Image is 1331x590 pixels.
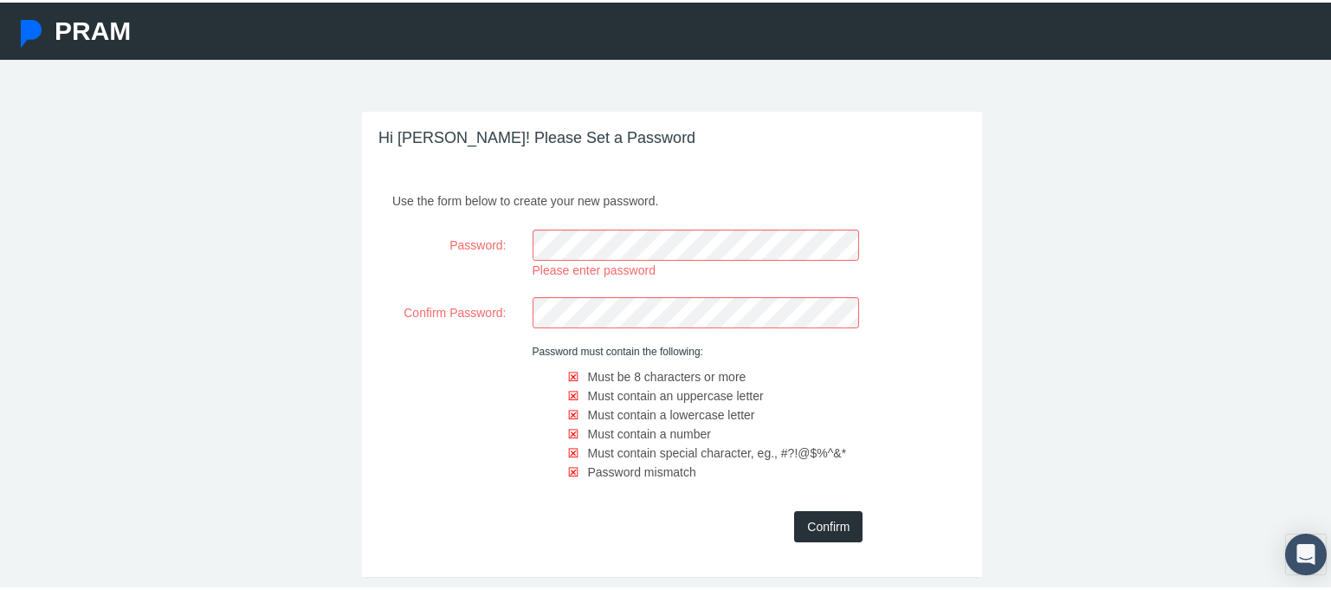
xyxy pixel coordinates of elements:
[588,463,696,477] span: Password mismatch
[55,14,131,42] span: PRAM
[588,367,746,381] span: Must be 8 characters or more
[366,227,520,277] label: Password:
[588,386,764,400] span: Must contain an uppercase letter
[362,109,982,163] h3: Hi [PERSON_NAME]! Please Set a Password
[588,444,847,457] span: Must contain special character, eg., #?!@$%^&*
[366,295,520,326] label: Confirm Password:
[588,405,755,419] span: Must contain a lowercase letter
[17,17,45,45] img: Pram Partner
[1285,531,1327,573] div: Open Intercom Messenger
[379,183,965,208] p: Use the form below to create your new password.
[794,509,863,540] input: Confirm
[588,425,711,438] span: Must contain a number
[533,261,656,275] span: Please enter password
[533,343,863,355] h6: Password must contain the following:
